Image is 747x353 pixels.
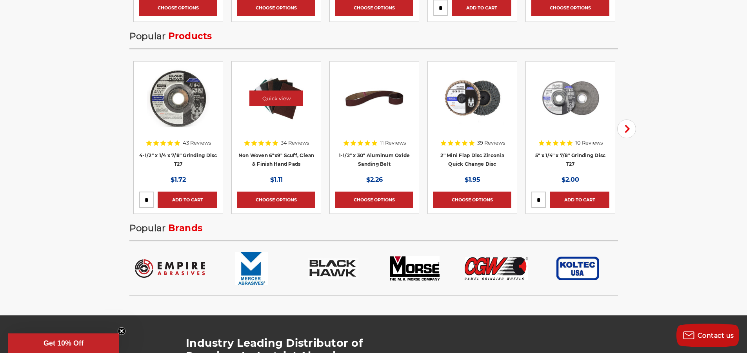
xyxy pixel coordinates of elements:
[335,192,413,208] a: Choose Options
[249,91,304,106] a: Quick view
[343,67,406,130] img: 1-1/2" x 30" Sanding Belt - Aluminum Oxide
[575,140,603,145] span: 10 Reviews
[168,223,203,234] span: Brands
[168,31,212,42] span: Products
[281,140,309,145] span: 34 Reviews
[539,67,602,130] img: 5 inch x 1/4 inch BHA grinding disc
[139,152,217,167] a: 4-1/2" x 1/4 x 7/8" Grinding Disc T27
[158,192,217,208] a: Add to Cart
[235,252,268,285] img: Mercer
[245,67,308,130] img: Non Woven 6"x9" Scuff, Clean & Finish Hand Pads
[535,152,606,167] a: 5" x 1/4" x 7/8" Grinding Disc T27
[270,176,283,183] span: $1.11
[390,256,440,281] img: M.K. Morse
[433,67,511,141] a: Black Hawk Abrasives 2-inch Zirconia Flap Disc with 60 Grit Zirconia for Smooth Finishing
[8,333,119,353] div: Get 10% OffClose teaser
[129,223,166,234] span: Popular
[139,67,217,141] a: BHA grinding wheels for 4.5 inch angle grinder
[129,31,166,42] span: Popular
[440,152,504,167] a: 2" Mini Flap Disc Zirconia Quick Change Disc
[118,327,125,335] button: Close teaser
[556,257,599,280] img: Koltec USA
[238,152,314,167] a: Non Woven 6"x9" Scuff, Clean & Finish Hand Pads
[676,324,739,347] button: Contact us
[477,140,505,145] span: 39 Reviews
[308,258,358,279] img: Black Hawk
[698,332,734,339] span: Contact us
[465,176,480,183] span: $1.95
[335,67,413,141] a: 1-1/2" x 30" Sanding Belt - Aluminum Oxide
[171,176,186,183] span: $1.72
[366,176,383,183] span: $2.26
[562,176,579,183] span: $2.00
[441,67,504,130] img: Black Hawk Abrasives 2-inch Zirconia Flap Disc with 60 Grit Zirconia for Smooth Finishing
[433,192,511,208] a: Choose Options
[339,152,410,167] a: 1-1/2" x 30" Aluminum Oxide Sanding Belt
[617,119,636,138] button: Next
[531,67,609,141] a: 5 inch x 1/4 inch BHA grinding disc
[380,140,406,145] span: 11 Reviews
[135,259,205,278] img: Empire Abrasives
[183,140,211,145] span: 43 Reviews
[44,339,84,347] span: Get 10% Off
[237,192,315,208] a: Choose Options
[550,192,609,208] a: Add to Cart
[237,67,315,141] a: Non Woven 6"x9" Scuff, Clean & Finish Hand Pads
[147,67,210,130] img: BHA grinding wheels for 4.5 inch angle grinder
[465,257,528,280] img: CGW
